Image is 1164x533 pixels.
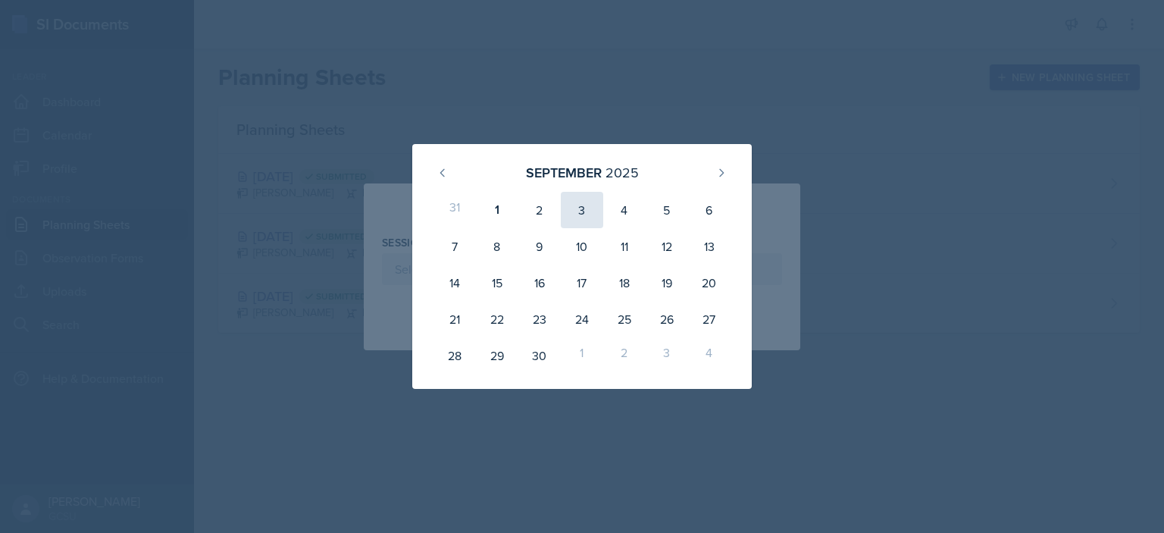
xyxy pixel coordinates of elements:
div: 15 [476,265,518,301]
div: 17 [561,265,603,301]
div: 5 [646,192,688,228]
div: 4 [603,192,646,228]
div: 13 [688,228,731,265]
div: 16 [518,265,561,301]
div: 2 [603,337,646,374]
div: 30 [518,337,561,374]
div: 1 [476,192,518,228]
div: 31 [433,192,476,228]
div: 24 [561,301,603,337]
div: 20 [688,265,731,301]
div: 28 [433,337,476,374]
div: 14 [433,265,476,301]
div: 23 [518,301,561,337]
div: 22 [476,301,518,337]
div: 4 [688,337,731,374]
div: 11 [603,228,646,265]
div: 18 [603,265,646,301]
div: 25 [603,301,646,337]
div: 8 [476,228,518,265]
div: 2025 [605,162,639,183]
div: 2 [518,192,561,228]
div: 9 [518,228,561,265]
div: 29 [476,337,518,374]
div: 27 [688,301,731,337]
div: 1 [561,337,603,374]
div: 6 [688,192,731,228]
div: 3 [561,192,603,228]
div: 19 [646,265,688,301]
div: 3 [646,337,688,374]
div: September [526,162,602,183]
div: 10 [561,228,603,265]
div: 21 [433,301,476,337]
div: 7 [433,228,476,265]
div: 12 [646,228,688,265]
div: 26 [646,301,688,337]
